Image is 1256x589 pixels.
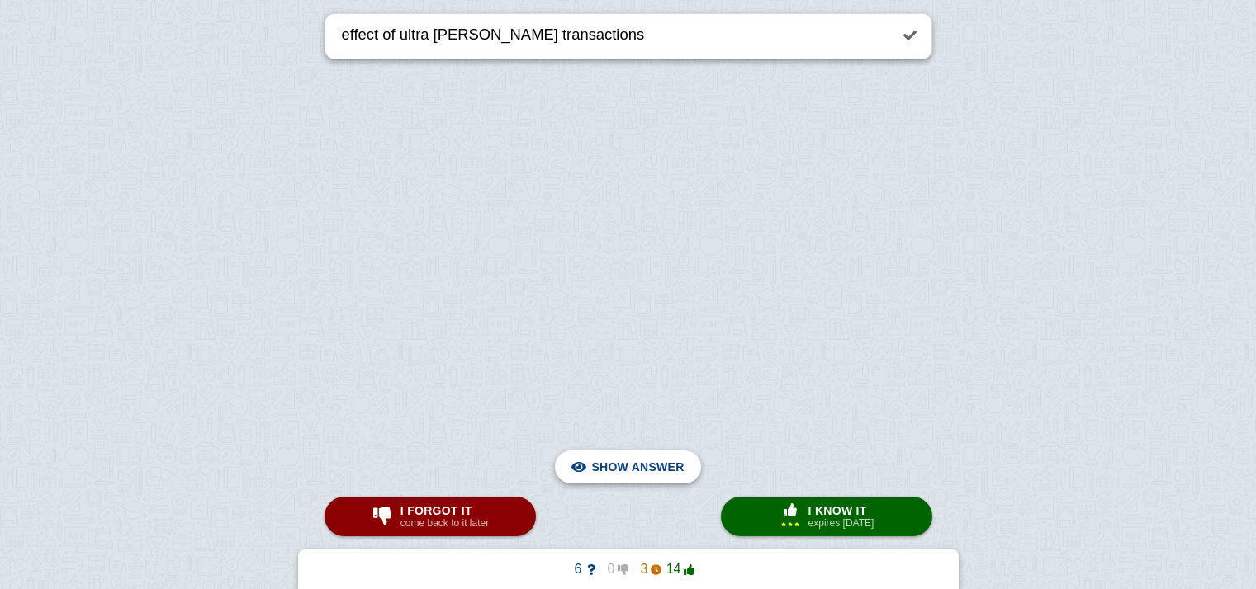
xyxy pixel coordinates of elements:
[595,562,628,577] span: 0
[721,497,932,536] button: I know itexpires [DATE]
[562,562,595,577] span: 6
[400,504,489,517] span: I forgot it
[591,449,684,485] span: Show answer
[400,517,489,529] small: come back to it later
[555,450,700,483] button: Show answer
[325,497,536,536] button: I forgot itcome back to it later
[549,556,708,582] button: 60314
[661,562,694,577] span: 14
[339,14,889,59] textarea: effect of ultra [PERSON_NAME] transactions
[628,562,661,577] span: 3
[808,517,874,529] small: expires [DATE]
[808,504,874,517] span: I know it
